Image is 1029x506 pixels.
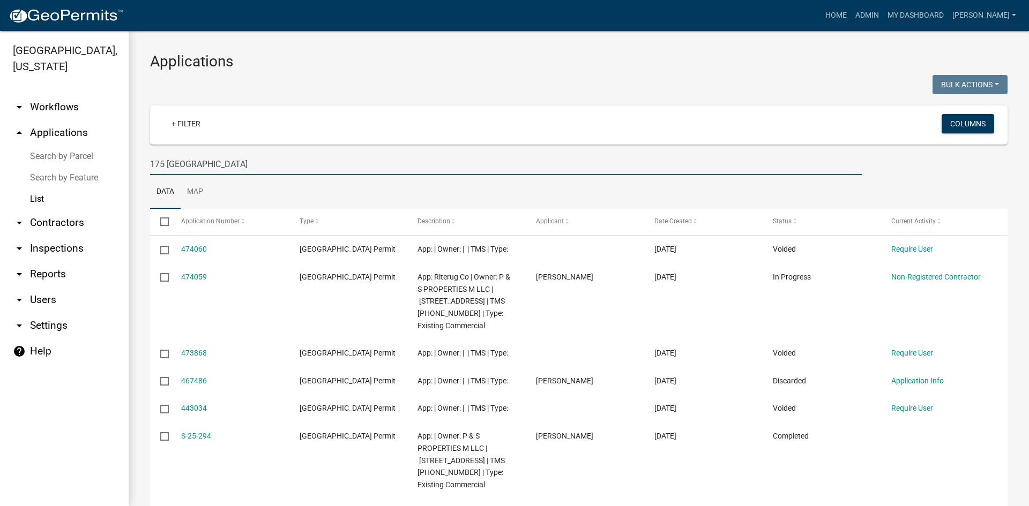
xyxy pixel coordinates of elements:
[654,217,692,225] span: Date Created
[13,319,26,332] i: arrow_drop_down
[181,175,210,209] a: Map
[300,376,396,385] span: Jasper County Building Permit
[13,101,26,114] i: arrow_drop_down
[891,245,933,253] a: Require User
[300,273,396,281] span: Jasper County Building Permit
[13,345,26,358] i: help
[300,245,396,253] span: Jasper County Building Permit
[407,209,526,235] datatable-header-cell: Description
[773,349,796,357] span: Voided
[181,404,207,412] a: 443034
[881,209,1000,235] datatable-header-cell: Current Activity
[13,242,26,255] i: arrow_drop_down
[891,273,981,281] a: Non-Registered Contractor
[300,432,396,440] span: Jasper County Building Permit
[536,217,564,225] span: Applicant
[181,273,207,281] a: 474059
[150,209,170,235] datatable-header-cell: Select
[417,273,510,330] span: App: Riterug Co | Owner: P & S PROPERTIES M LLC | 175 FORDVILLE RD | TMS 063-30-03-005 | Type: Ex...
[891,217,936,225] span: Current Activity
[13,268,26,281] i: arrow_drop_down
[654,245,676,253] span: 09/05/2025
[536,273,593,281] span: Richard Chapella
[13,293,26,306] i: arrow_drop_down
[773,245,796,253] span: Voided
[170,209,289,235] datatable-header-cell: Application Number
[181,376,207,385] a: 467486
[417,404,508,412] span: App: | Owner: | | TMS | Type:
[654,349,676,357] span: 09/04/2025
[181,245,207,253] a: 474060
[150,153,862,175] input: Search for applications
[163,114,209,133] a: + Filter
[417,432,505,489] span: App: | Owner: P & S PROPERTIES M LLC | 175 FORDVILLE RD | TMS 063-30-03-005 | Type: Existing Comm...
[654,404,676,412] span: 06/30/2025
[417,245,508,253] span: App: | Owner: | | TMS | Type:
[763,209,881,235] datatable-header-cell: Status
[948,5,1020,26] a: [PERSON_NAME]
[150,175,181,209] a: Data
[13,126,26,139] i: arrow_drop_up
[13,216,26,229] i: arrow_drop_down
[417,376,508,385] span: App: | Owner: | | TMS | Type:
[181,432,211,440] a: S-25-294
[417,349,508,357] span: App: | Owner: | | TMS | Type:
[300,217,314,225] span: Type
[654,376,676,385] span: 08/21/2025
[289,209,407,235] datatable-header-cell: Type
[536,432,593,440] span: Thomas Krejci
[644,209,763,235] datatable-header-cell: Date Created
[654,273,676,281] span: 09/05/2025
[654,432,676,440] span: 06/27/2025
[773,432,809,440] span: Completed
[773,376,806,385] span: Discarded
[821,5,851,26] a: Home
[891,404,933,412] a: Require User
[526,209,644,235] datatable-header-cell: Applicant
[181,217,240,225] span: Application Number
[181,349,207,357] a: 473868
[773,217,792,225] span: Status
[933,75,1008,94] button: Bulk Actions
[883,5,948,26] a: My Dashboard
[300,349,396,357] span: Jasper County Building Permit
[773,273,811,281] span: In Progress
[942,114,994,133] button: Columns
[300,404,396,412] span: Jasper County Building Permit
[417,217,450,225] span: Description
[891,349,933,357] a: Require User
[536,376,593,385] span: Ryan Campbell
[851,5,883,26] a: Admin
[150,52,1008,71] h3: Applications
[773,404,796,412] span: Voided
[891,376,944,385] a: Application Info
